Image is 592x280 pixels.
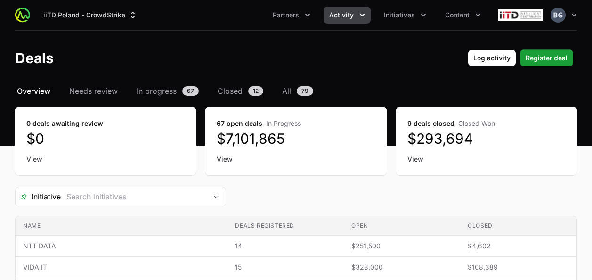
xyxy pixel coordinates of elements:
[384,10,415,20] span: Initiatives
[297,86,313,96] span: 79
[351,263,453,272] span: $328,000
[16,191,61,202] span: Initiative
[26,119,185,128] dt: 0 deals awaiting review
[551,8,566,23] img: Bartosz Galoch
[267,7,316,24] button: Partners
[445,10,470,20] span: Content
[378,7,432,24] div: Initiatives menu
[217,130,375,147] dd: $7,101,865
[38,7,143,24] div: Supplier switch menu
[439,7,487,24] div: Content menu
[468,241,569,251] span: $4,602
[520,49,573,66] button: Register deal
[468,263,569,272] span: $108,389
[407,155,566,164] a: View
[273,10,299,20] span: Partners
[182,86,199,96] span: 67
[15,49,54,66] h1: Deals
[344,216,460,236] th: Open
[468,49,516,66] button: Log activity
[266,119,301,127] span: In Progress
[23,263,220,272] span: VIDA IT
[378,7,432,24] button: Initiatives
[217,155,375,164] a: View
[351,241,453,251] span: $251,500
[217,119,375,128] dt: 67 open deals
[498,6,543,25] img: iiTD Poland
[30,7,487,24] div: Main navigation
[235,263,336,272] span: 15
[458,119,495,127] span: Closed Won
[15,85,52,97] a: Overview
[468,49,573,66] div: Primary actions
[439,7,487,24] button: Content
[324,7,371,24] div: Activity menu
[17,85,50,97] span: Overview
[61,187,207,206] input: Search initiatives
[235,241,336,251] span: 14
[407,119,566,128] dt: 9 deals closed
[473,52,511,64] span: Log activity
[280,85,315,97] a: All79
[324,7,371,24] button: Activity
[282,85,291,97] span: All
[15,8,30,23] img: ActivitySource
[26,155,185,164] a: View
[407,130,566,147] dd: $293,694
[248,86,263,96] span: 12
[23,241,220,251] span: NTT DATA
[38,7,143,24] button: iiTD Poland - CrowdStrike
[26,130,185,147] dd: $0
[460,216,576,236] th: Closed
[227,216,344,236] th: Deals registered
[16,216,227,236] th: Name
[207,187,226,206] div: Open
[137,85,177,97] span: In progress
[526,52,568,64] span: Register deal
[218,85,243,97] span: Closed
[15,85,577,97] nav: Deals navigation
[329,10,354,20] span: Activity
[67,85,120,97] a: Needs review
[69,85,118,97] span: Needs review
[267,7,316,24] div: Partners menu
[135,85,201,97] a: In progress67
[216,85,265,97] a: Closed12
